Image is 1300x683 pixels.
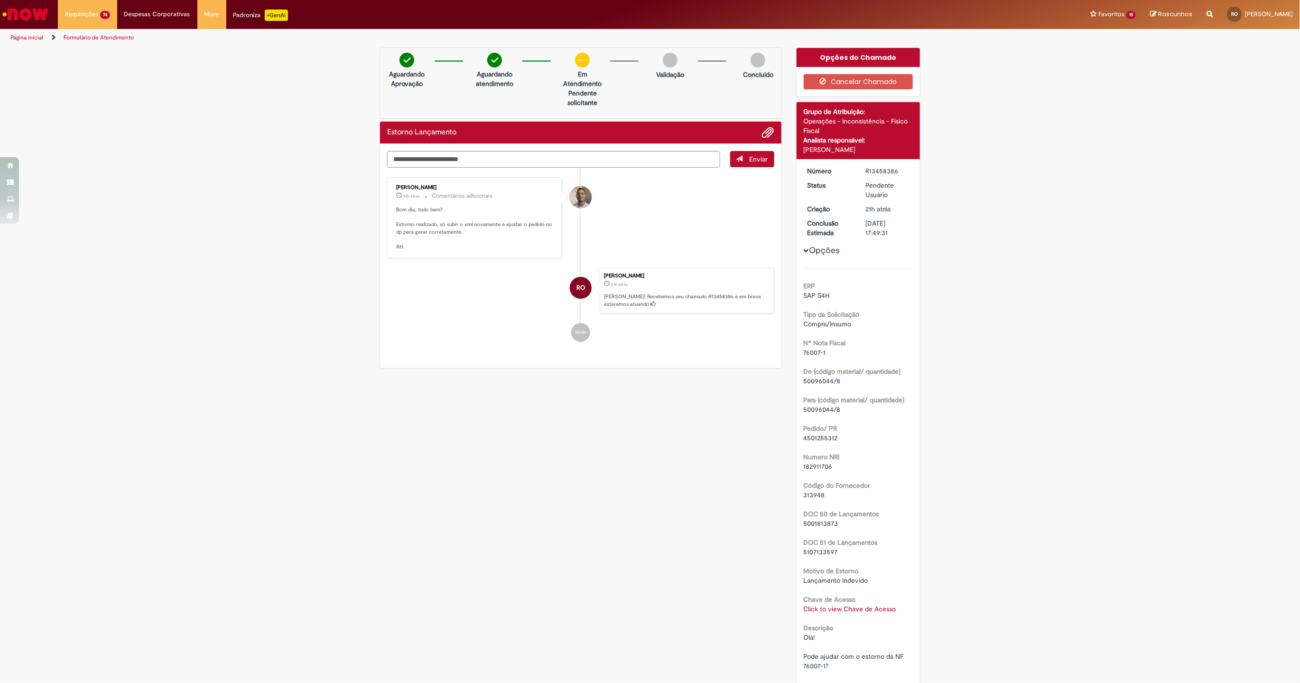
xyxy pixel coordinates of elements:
[804,538,878,547] b: DOC 51 de Lançamentos
[804,367,901,376] b: De (código material/ quantidade)
[800,166,859,176] dt: Número
[804,291,830,300] span: SAP S4H
[865,218,910,237] div: [DATE] 17:49:31
[804,491,825,499] span: 313948
[804,510,879,518] b: DOC 50 de Lançamentos
[804,282,816,290] b: ERP
[804,595,856,604] b: Chave de Acesso
[1098,9,1124,19] span: Favoritos
[124,9,190,19] span: Despesas Corporativas
[804,519,838,528] span: 5001813873
[804,481,871,490] b: Código do Fornecedor
[804,576,868,585] span: Lançamento indevido
[233,9,288,21] div: Padroniza
[1,5,50,24] img: ServiceNow
[403,193,420,199] time: 28/08/2025 17:05:14
[804,377,841,385] span: 50096044/8
[1231,11,1238,17] span: RO
[804,424,837,433] b: Pedido/ PR
[730,151,774,167] button: Enviar
[804,462,833,471] span: 182911706
[865,204,910,214] div: 28/08/2025 14:49:27
[611,282,628,287] span: 21h atrás
[472,69,518,88] p: Aguardando atendimento
[1158,9,1192,19] span: Rascunhos
[575,53,590,67] img: circle-minus.png
[804,135,913,145] div: Analista responsável:
[800,180,859,190] dt: Status
[804,339,846,347] b: Nº Nota Fiscal
[865,166,910,176] div: R13458386
[663,53,678,67] img: img-circle-grey.png
[804,348,826,357] span: 76007-1
[10,34,43,41] a: Página inicial
[387,168,774,351] ul: Histórico de tíquete
[487,53,502,67] img: check-circle-green.png
[570,186,592,208] div: Joziano De Jesus Oliveira
[64,34,134,41] a: Formulário de Atendimento
[804,405,841,414] span: 50096044/8
[865,205,891,213] span: 21h atrás
[743,70,773,79] p: Concluído
[800,218,859,237] dt: Conclusão Estimada
[656,70,684,79] p: Validação
[800,204,859,214] dt: Criação
[100,11,110,19] span: 74
[804,567,859,575] b: Motivo de Estorno
[387,268,774,313] li: Rafaela de Oliveira
[865,205,891,213] time: 28/08/2025 14:49:27
[751,53,765,67] img: img-circle-grey.png
[804,548,838,556] span: 5107133597
[387,151,720,168] textarea: Digite sua mensagem aqui...
[204,9,219,19] span: More
[865,180,910,199] div: Pendente Usuário
[387,128,456,137] h2: Estorno Lançamento Histórico de tíquete
[804,116,913,135] div: Operações - Inconsistência - Físico Fiscal
[750,155,768,163] span: Enviar
[804,145,913,154] div: [PERSON_NAME]
[804,320,852,328] span: Compra/Insumo
[804,310,860,319] b: Tipo da Solicitação
[804,107,913,116] div: Grupo de Atribuição:
[384,69,430,88] p: Aguardando Aprovação
[432,192,492,200] small: Comentários adicionais
[1126,11,1136,19] span: 15
[399,53,414,67] img: check-circle-green.png
[804,396,905,404] b: Para (código material/ quantidade)
[265,9,288,21] p: +GenAi
[762,126,774,139] button: Adicionar anexos
[65,9,98,19] span: Requisições
[604,293,769,308] p: [PERSON_NAME]! Recebemos seu chamado R13458386 e em breve estaremos atuando.
[804,453,840,461] b: Numero NRI
[797,48,920,67] div: Opções do Chamado
[804,605,896,613] a: Click to view Chave de Acesso
[604,273,769,279] div: [PERSON_NAME]
[570,277,592,299] div: Rafaela de Oliveira
[396,206,554,251] p: Bom dia, tudo bem? Estorno realizado, só subir o xml novamente e ajustar o pedido no dp para gera...
[1150,10,1192,19] a: Rascunhos
[7,29,860,47] ul: Trilhas de página
[403,193,420,199] span: 19h atrás
[559,88,605,107] p: Pendente solicitante
[1245,10,1293,18] span: [PERSON_NAME]
[804,624,834,632] b: Descrição
[576,276,585,299] span: RO
[611,282,628,287] time: 28/08/2025 14:49:27
[559,69,605,88] p: Em Atendimento
[804,74,913,89] button: Cancelar Chamado
[804,434,838,442] span: 4501255312
[396,185,554,190] div: [PERSON_NAME]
